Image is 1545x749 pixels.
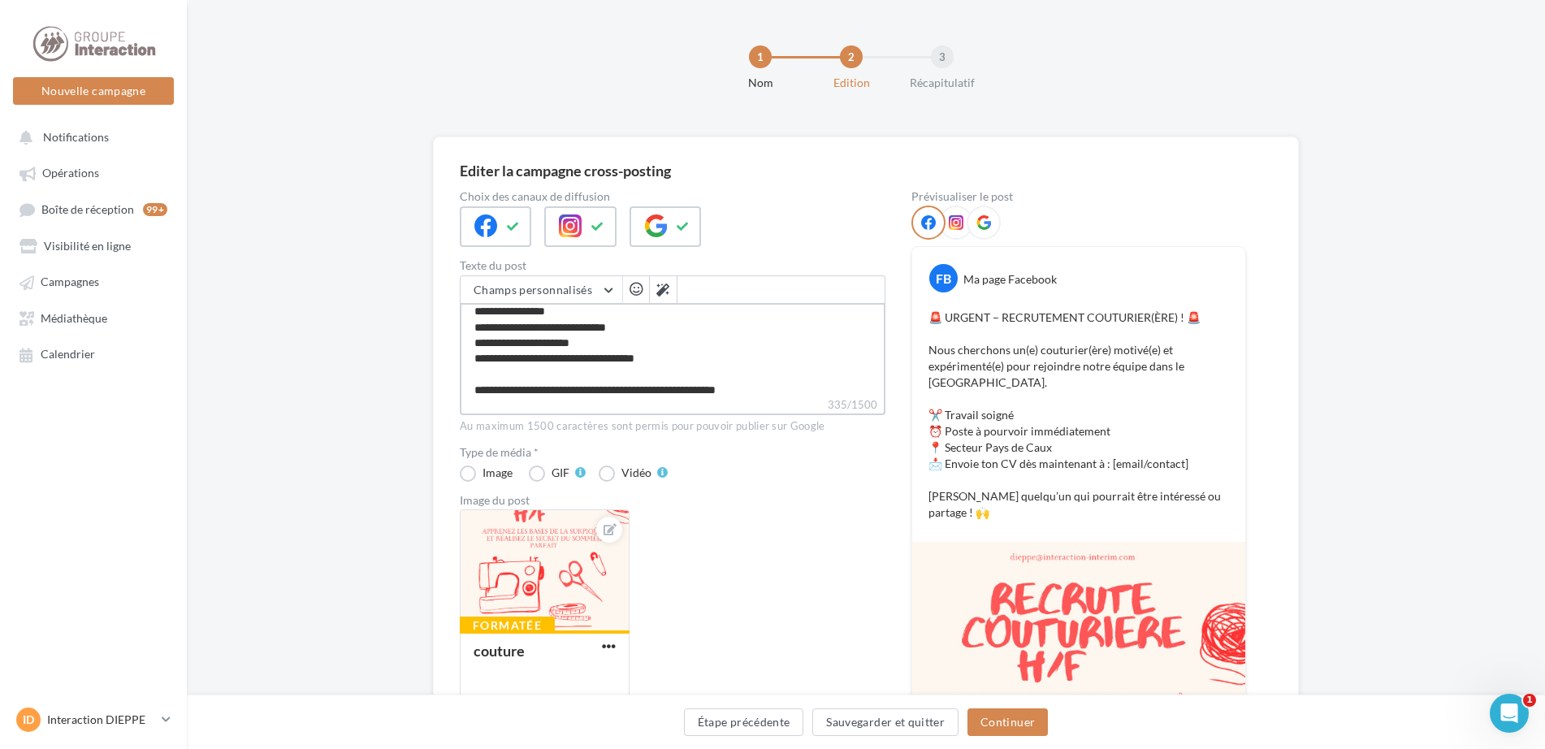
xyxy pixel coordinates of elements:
[708,75,812,91] div: Nom
[967,708,1048,736] button: Continuer
[10,231,177,260] a: Visibilité en ligne
[47,712,155,728] p: Interaction DIEPPE
[911,191,1246,202] div: Prévisualiser le post
[840,45,863,68] div: 2
[10,266,177,296] a: Campagnes
[749,45,772,68] div: 1
[10,158,177,187] a: Opérations
[931,45,954,68] div: 3
[621,467,651,478] div: Vidéo
[10,194,177,224] a: Boîte de réception99+
[23,712,34,728] span: ID
[460,163,671,178] div: Editer la campagne cross-posting
[460,396,885,415] label: 335/1500
[10,303,177,332] a: Médiathèque
[460,617,555,634] div: Formatée
[460,260,885,271] label: Texte du post
[684,708,804,736] button: Étape précédente
[460,495,885,506] div: Image du post
[143,203,167,216] div: 99+
[552,467,569,478] div: GIF
[41,202,134,216] span: Boîte de réception
[929,264,958,292] div: FB
[890,75,994,91] div: Récapitulatif
[474,642,525,660] div: couture
[13,704,174,735] a: ID Interaction DIEPPE
[460,191,885,202] label: Choix des canaux de diffusion
[460,419,885,434] div: Au maximum 1500 caractères sont permis pour pouvoir publier sur Google
[1490,694,1529,733] iframe: Intercom live chat
[1523,694,1536,707] span: 1
[41,348,95,362] span: Calendrier
[928,310,1229,521] p: 🚨 URGENT – RECRUTEMENT COUTURIER(ÈRE) ! 🚨 Nous cherchons un(e) couturier(ère) motivé(e) et expéri...
[41,311,107,325] span: Médiathèque
[42,167,99,180] span: Opérations
[461,276,622,304] button: Champs personnalisés
[44,239,131,253] span: Visibilité en ligne
[799,75,903,91] div: Edition
[812,708,959,736] button: Sauvegarder et quitter
[483,467,513,478] div: Image
[474,283,592,297] span: Champs personnalisés
[460,447,885,458] label: Type de média *
[43,130,109,144] span: Notifications
[963,271,1057,288] div: Ma page Facebook
[10,122,171,151] button: Notifications
[13,77,174,105] button: Nouvelle campagne
[41,275,99,289] span: Campagnes
[10,339,177,368] a: Calendrier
